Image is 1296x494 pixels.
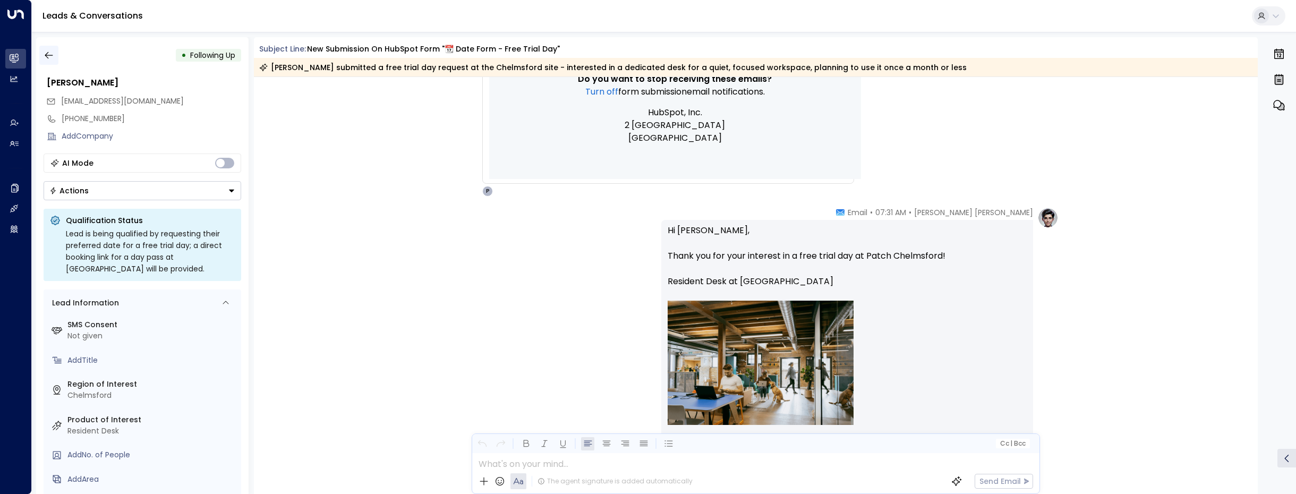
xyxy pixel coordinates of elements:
div: P [482,186,493,197]
div: AI Mode [62,158,93,168]
div: Actions [49,186,89,195]
span: Form submission [618,86,687,98]
span: Cc Bcc [1000,440,1025,447]
span: [PERSON_NAME] [PERSON_NAME] [914,207,1033,218]
span: Following Up [190,50,235,61]
div: Lead is being qualified by requesting their preferred date for a free trial day; a direct booking... [66,228,235,275]
label: SMS Consent [67,319,237,330]
div: The agent signature is added automatically [538,476,693,486]
label: Region of Interest [67,379,237,390]
a: Leads & Conversations [42,10,143,22]
div: New submission on HubSpot Form "📆 Date Form - Free Trial Day" [307,44,560,55]
div: Button group with a nested menu [44,181,241,200]
span: Do you want to stop receiving these emails? [578,73,772,86]
div: AddCompany [62,131,241,142]
div: [PHONE_NUMBER] [62,113,241,124]
div: AddNo. of People [67,449,237,461]
p: Qualification Status [66,215,235,226]
p: email notifications. [542,86,808,98]
span: • [909,207,911,218]
span: | [1010,440,1012,447]
div: Chelmsford [67,390,237,401]
div: Not given [67,330,237,342]
div: AddTitle [67,355,237,366]
span: 07:31 AM [875,207,906,218]
span: Email [848,207,867,218]
img: profile-logo.png [1037,207,1059,228]
div: AddArea [67,474,237,485]
div: Resident Desk [67,425,237,437]
button: Redo [494,437,507,450]
a: Turn off [585,86,618,98]
span: anshuldixit589@gmail.com [61,96,184,107]
button: Cc|Bcc [995,439,1029,449]
span: • [870,207,873,218]
button: Undo [475,437,489,450]
div: [PERSON_NAME] submitted a free trial day request at the Chelmsford site - interested in a dedicat... [259,62,967,73]
div: • [181,46,186,65]
span: Subject Line: [259,44,306,54]
div: Lead Information [48,297,119,309]
span: [EMAIL_ADDRESS][DOMAIN_NAME] [61,96,184,106]
button: Actions [44,181,241,200]
p: HubSpot, Inc. 2 [GEOGRAPHIC_DATA] [GEOGRAPHIC_DATA] [542,106,808,144]
div: [PERSON_NAME] [47,76,241,89]
img: 668595eac80770fe71d2e9e0_Patch%20Chelmsford%20Workspace%20-%20Open%20Studio%20(Benoi%CC%82t%20Gro... [668,301,854,425]
label: Product of Interest [67,414,237,425]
